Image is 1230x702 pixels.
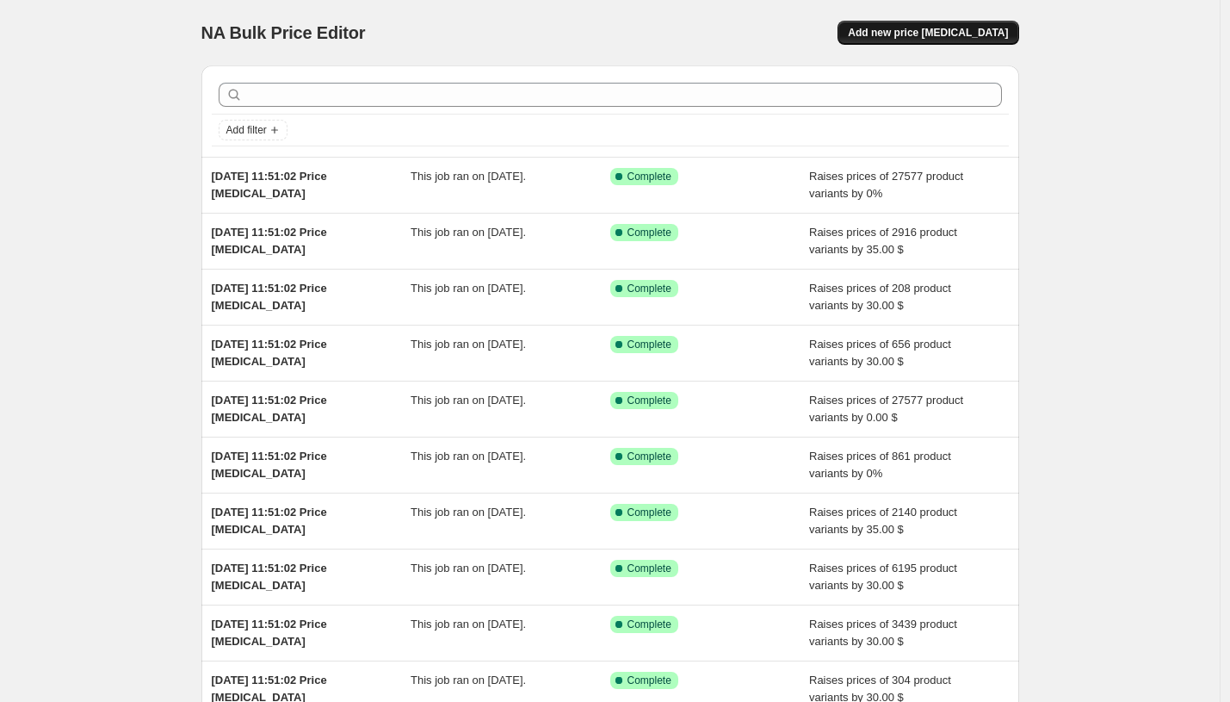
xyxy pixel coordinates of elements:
span: Complete [627,618,671,631]
span: This job ran on [DATE]. [411,226,526,239]
span: Add new price [MEDICAL_DATA] [848,26,1008,40]
span: This job ran on [DATE]. [411,506,526,519]
span: [DATE] 11:51:02 Price [MEDICAL_DATA] [212,170,327,200]
span: Complete [627,226,671,239]
button: Add filter [219,120,287,140]
span: [DATE] 11:51:02 Price [MEDICAL_DATA] [212,618,327,648]
span: [DATE] 11:51:02 Price [MEDICAL_DATA] [212,450,327,480]
span: Raises prices of 6195 product variants by 30.00 $ [809,562,957,592]
span: [DATE] 11:51:02 Price [MEDICAL_DATA] [212,506,327,536]
span: Complete [627,282,671,295]
span: This job ran on [DATE]. [411,394,526,407]
span: Complete [627,338,671,351]
span: [DATE] 11:51:02 Price [MEDICAL_DATA] [212,226,327,256]
span: This job ran on [DATE]. [411,562,526,575]
span: Raises prices of 656 product variants by 30.00 $ [809,338,951,368]
span: This job ran on [DATE]. [411,450,526,463]
button: Add new price [MEDICAL_DATA] [838,21,1018,45]
span: Raises prices of 2140 product variants by 35.00 $ [809,506,957,536]
span: [DATE] 11:51:02 Price [MEDICAL_DATA] [212,562,327,592]
span: Complete [627,674,671,687]
span: Raises prices of 208 product variants by 30.00 $ [809,282,951,312]
span: This job ran on [DATE]. [411,618,526,631]
span: This job ran on [DATE]. [411,170,526,183]
span: This job ran on [DATE]. [411,674,526,686]
span: Complete [627,450,671,463]
span: Raises prices of 3439 product variants by 30.00 $ [809,618,957,648]
span: NA Bulk Price Editor [201,23,366,42]
span: Add filter [226,123,267,137]
span: Raises prices of 27577 product variants by 0% [809,170,963,200]
span: [DATE] 11:51:02 Price [MEDICAL_DATA] [212,338,327,368]
span: This job ran on [DATE]. [411,282,526,295]
span: Raises prices of 861 product variants by 0% [809,450,951,480]
span: This job ran on [DATE]. [411,338,526,351]
span: Complete [627,506,671,519]
span: Complete [627,562,671,575]
span: [DATE] 11:51:02 Price [MEDICAL_DATA] [212,282,327,312]
span: Raises prices of 27577 product variants by 0.00 $ [809,394,963,424]
span: Complete [627,170,671,183]
span: Complete [627,394,671,407]
span: [DATE] 11:51:02 Price [MEDICAL_DATA] [212,394,327,424]
span: Raises prices of 2916 product variants by 35.00 $ [809,226,957,256]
